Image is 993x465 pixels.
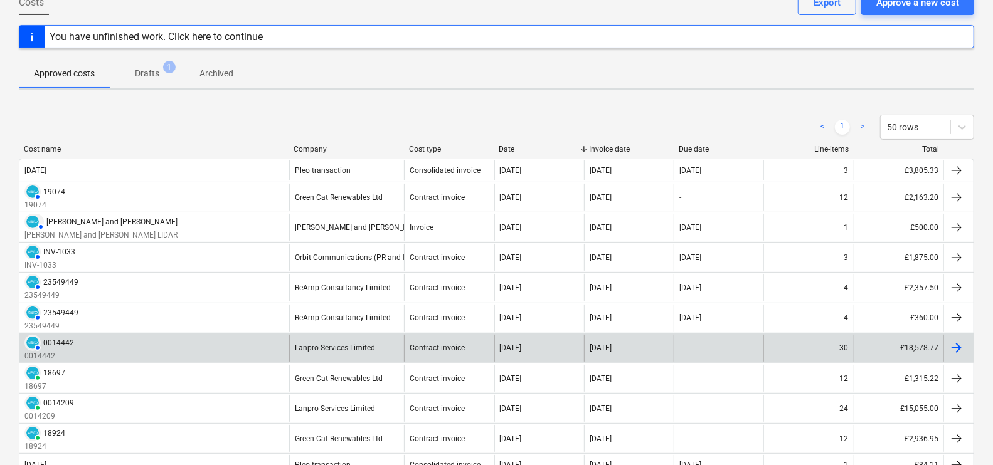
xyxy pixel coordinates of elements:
div: Due date [679,145,759,154]
img: xero.svg [26,397,39,409]
div: £500.00 [854,214,943,241]
div: 23549449 [43,308,78,317]
div: £2,163.20 [854,184,943,211]
a: Previous page [815,120,830,135]
div: Contract invoice [410,434,465,443]
div: 0014209 [43,399,74,407]
div: - [679,343,681,352]
div: ReAmp Consultancy Limited [295,313,391,322]
div: Contract invoice [410,374,465,383]
div: Green Cat Renewables Ltd [295,374,383,383]
div: Orbit Communications (PR and Public Affairs) Ltd [295,253,464,262]
div: [DATE] [500,193,522,202]
div: [DATE] [590,434,612,443]
iframe: Chat Widget [930,405,993,465]
div: Contract invoice [410,343,465,352]
div: Total [859,145,939,154]
div: [DATE] [590,404,612,413]
div: [DATE] [500,283,522,292]
img: xero.svg [26,306,39,319]
a: Page 1 is your current page [835,120,850,135]
div: [DATE] [500,374,522,383]
div: - [679,434,681,443]
div: Green Cat Renewables Ltd [295,193,383,202]
div: [DATE] [679,223,701,232]
div: Contract invoice [410,283,465,292]
div: [DATE] [24,166,46,175]
p: 19074 [24,200,65,211]
div: - [679,193,681,202]
div: Invoice date [589,145,669,154]
div: Line-items [769,145,849,154]
div: £1,875.00 [854,244,943,271]
div: 4 [844,283,849,292]
div: Contract invoice [410,253,465,262]
div: [DATE] [500,404,522,413]
div: [DATE] [590,313,612,322]
div: 18697 [43,368,65,377]
img: xero.svg [26,337,39,349]
div: £2,357.50 [854,274,943,301]
div: INV-1033 [43,248,75,256]
div: Invoice has been synced with Xero and its status is currently AUTHORISED [24,274,41,290]
div: Company [294,145,399,154]
img: xero.svg [26,185,39,198]
div: Pleo transaction [295,166,351,175]
a: Next page [855,120,870,135]
div: 12 [840,193,849,202]
div: 24 [840,404,849,413]
div: [DATE] [500,166,522,175]
p: [PERSON_NAME] and [PERSON_NAME] LIDAR [24,230,178,241]
div: Date [499,145,579,154]
div: Green Cat Renewables Ltd [295,434,383,443]
p: 18924 [24,441,65,452]
img: xero.svg [26,276,39,288]
div: Contract invoice [410,193,465,202]
div: 18924 [43,429,65,437]
div: [DATE] [679,253,701,262]
div: [DATE] [590,223,612,232]
div: Invoice has been synced with Xero and its status is currently PAID [24,365,41,381]
img: xero.svg [26,427,39,439]
div: 19074 [43,187,65,196]
div: 3 [844,166,849,175]
div: £1,315.22 [854,365,943,392]
div: Cost type [409,145,489,154]
div: Invoice has been synced with Xero and its status is currently PAID [24,395,41,411]
div: £18,578.77 [854,335,943,362]
div: 23549449 [43,278,78,286]
img: xero.svg [26,216,39,228]
div: Invoice has been synced with Xero and its status is currently AUTHORISED [24,184,41,200]
div: [DATE] [590,193,612,202]
div: [DATE] [500,434,522,443]
div: Lanpro Services Limited [295,404,375,413]
div: [DATE] [590,283,612,292]
div: 1 [844,223,849,232]
div: £3,805.33 [854,160,943,180]
div: [DATE] [590,253,612,262]
p: 23549449 [24,321,78,332]
div: 0014442 [43,338,74,347]
div: Lanpro Services Limited [295,343,375,352]
div: 3 [844,253,849,262]
div: Invoice has been synced with Xero and its status is currently AUTHORISED [24,244,41,260]
div: - [679,374,681,383]
p: 18697 [24,381,65,392]
div: Invoice [410,223,433,232]
p: INV-1033 [24,260,75,271]
div: Contract invoice [410,313,465,322]
div: £360.00 [854,305,943,332]
div: [DATE] [679,313,701,322]
div: [DATE] [679,166,701,175]
div: 12 [840,434,849,443]
div: [DATE] [500,223,522,232]
p: Drafts [135,67,159,80]
div: 12 [840,374,849,383]
div: £2,936.95 [854,425,943,452]
p: Archived [199,67,233,80]
div: Invoice has been synced with Xero and its status is currently AUTHORISED [24,214,44,230]
div: [PERSON_NAME] and [PERSON_NAME] [46,217,178,226]
div: [DATE] [679,283,701,292]
img: xero.svg [26,367,39,379]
